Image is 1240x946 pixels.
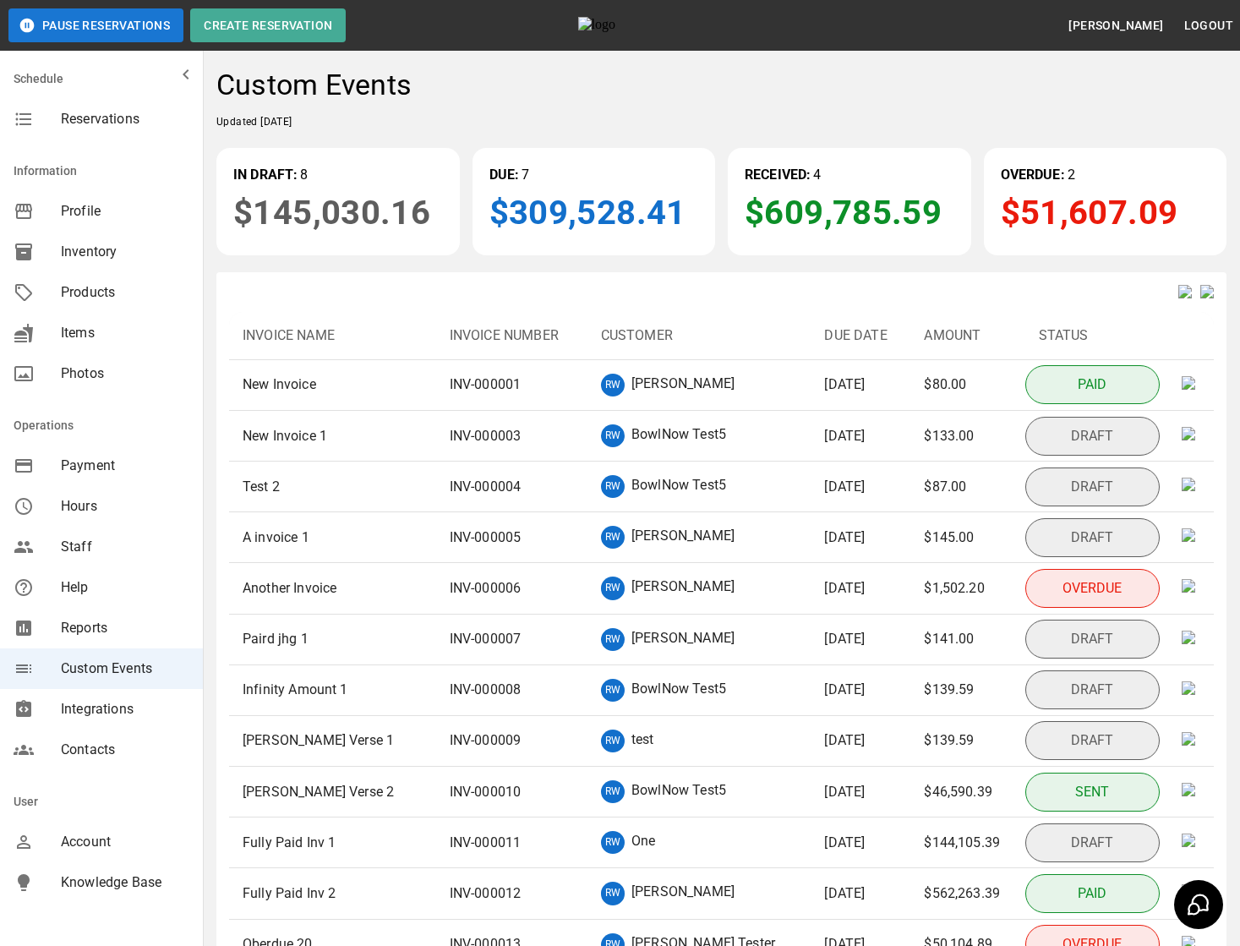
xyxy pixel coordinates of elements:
img: elipsis.svg [1182,681,1195,695]
span: Account [61,832,189,852]
img: elipsis.svg [1182,376,1195,390]
span: Inventory [61,242,189,262]
span: Photos [61,364,189,384]
p: DUE: [489,165,520,185]
p: [DATE] [824,528,865,548]
p: [DATE] [824,883,865,904]
div: RW [601,577,625,599]
img: elipsis.svg [1182,427,1195,440]
p: $141.00 [924,629,974,649]
p: Another Invoice [243,578,336,599]
p: Fully Paid Inv 1 [243,833,336,853]
p: INV- 000008 [450,680,522,700]
p: INV- 000010 [450,782,522,802]
p: 7 [489,165,699,185]
p: PAID [1025,874,1160,913]
div: RW [601,831,625,854]
p: [DATE] [824,730,865,751]
p: $309,528.41 [489,188,699,238]
p: $145,030.16 [233,188,443,238]
p: $87.00 [924,477,966,497]
p: 4 [745,165,954,185]
p: INV- 000001 [450,375,522,395]
p: [DATE] [824,578,865,599]
div: RW [601,679,625,702]
p: OVERDUE: [1001,165,1065,185]
img: elipsis.svg [1182,478,1195,491]
p: $51,607.09 [1001,188,1210,238]
p: [DATE] [824,375,865,395]
div: RW [601,882,625,905]
span: Hours [61,496,189,517]
p: New Invoice 1 [243,426,327,446]
p: Paird jhg 1 [243,629,309,649]
p: INV- 000012 [450,883,522,904]
p: [PERSON_NAME] Verse 2 [243,782,394,802]
p: INV- 000004 [450,477,522,497]
p: DRAFT [1025,823,1160,862]
img: elipsis.svg [1182,783,1195,796]
p: INV- 000005 [450,528,522,548]
p: BowlNow Test5 [631,424,726,447]
img: inv_prev.svg [1178,285,1192,298]
p: One [631,831,655,854]
p: OVERDUE [1025,569,1160,608]
div: RW [601,475,625,498]
span: Knowledge Base [61,872,189,893]
p: DRAFT [1025,518,1160,557]
p: test [631,730,654,752]
p: $562,263.39 [924,883,1000,904]
p: Invoice Name [243,325,335,346]
button: Create Reservation [190,8,346,42]
img: inv_next.svg [1200,285,1214,298]
p: INV- 000007 [450,629,522,649]
span: Payment [61,456,189,476]
p: [PERSON_NAME] [631,374,735,396]
p: [DATE] [824,833,865,853]
div: RW [601,628,625,651]
p: Due Date [824,325,887,346]
p: INV- 000003 [450,426,522,446]
p: $1,502.20 [924,578,984,599]
p: [PERSON_NAME] Verse 1 [243,730,394,751]
p: $144,105.39 [924,833,1000,853]
p: $133.00 [924,426,974,446]
span: Reservations [61,109,189,129]
p: [DATE] [824,782,865,802]
p: PAID [1025,365,1160,404]
img: logo [578,17,671,34]
p: [PERSON_NAME] [631,577,735,599]
span: Reports [61,618,189,638]
p: DRAFT [1025,620,1160,659]
div: RW [601,526,625,549]
button: Logout [1177,10,1240,41]
p: BowlNow Test5 [631,780,726,803]
p: INV- 000011 [450,833,522,853]
span: Items [61,323,189,343]
h4: Custom Events [216,68,412,103]
p: $139.59 [924,730,974,751]
p: [DATE] [824,477,865,497]
p: Invoice Number [450,325,559,346]
div: RW [601,374,625,396]
p: IN DRAFT: [233,165,298,185]
p: Amount [924,325,981,346]
span: Integrations [61,699,189,719]
p: $46,590.39 [924,782,992,802]
img: elipsis.svg [1182,732,1195,746]
p: DRAFT [1025,721,1160,760]
img: elipsis.svg [1182,579,1195,593]
div: RW [601,424,625,447]
img: elipsis.svg [1182,528,1195,542]
p: BowlNow Test5 [631,679,726,702]
span: Contacts [61,740,189,760]
p: [PERSON_NAME] [631,882,735,905]
p: A invoice 1 [243,528,309,548]
p: DRAFT [1025,468,1160,506]
span: Profile [61,201,189,221]
p: SENT [1025,773,1160,812]
p: [DATE] [824,426,865,446]
p: [PERSON_NAME] [631,526,735,549]
p: New Invoice [243,375,316,395]
div: RW [601,730,625,752]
